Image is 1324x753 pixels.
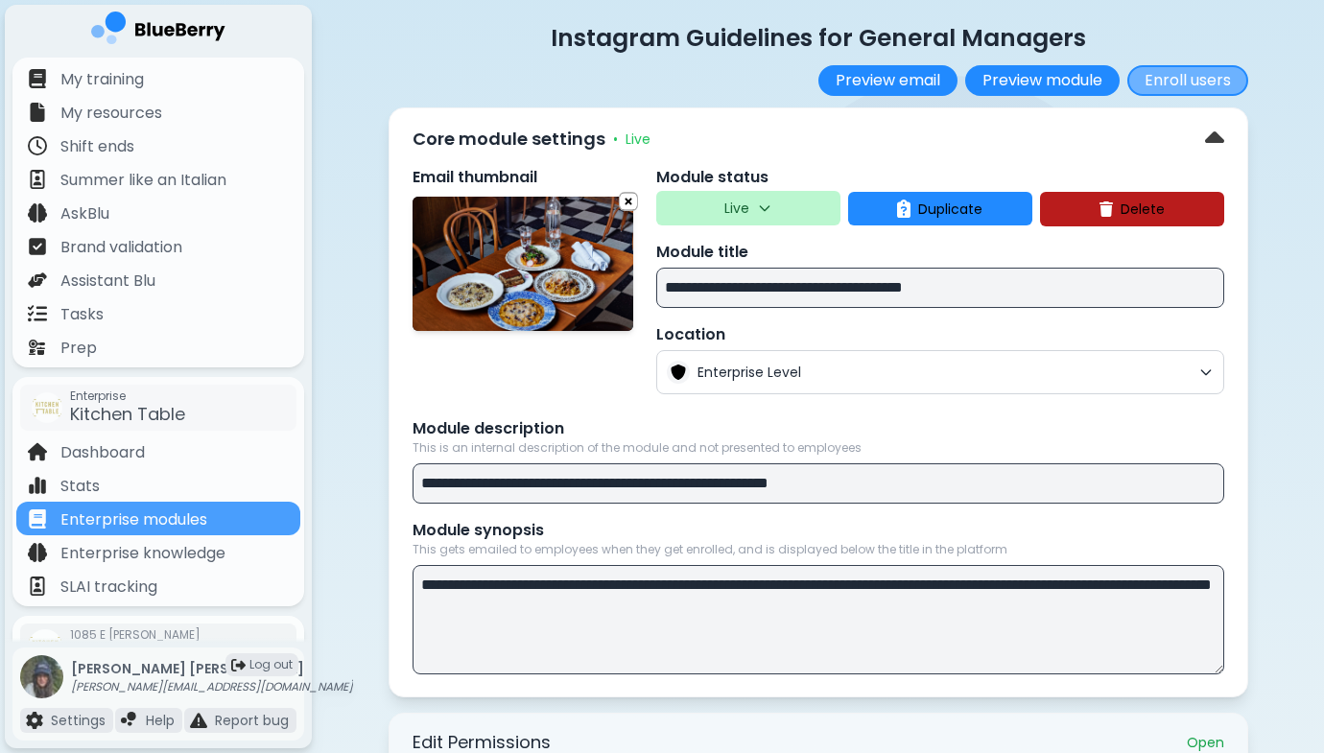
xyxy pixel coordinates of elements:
[613,129,618,149] span: •
[656,166,1224,189] p: Module status
[28,442,47,461] img: file icon
[121,712,138,729] img: file icon
[60,270,155,293] p: Assistant Blu
[28,136,47,155] img: file icon
[918,200,982,218] span: Duplicate
[28,577,47,596] img: file icon
[818,65,958,96] button: Preview email
[60,508,207,531] p: Enterprise modules
[1121,200,1165,218] span: Delete
[60,337,97,360] p: Prep
[389,22,1248,54] p: Instagram Guidelines for General Managers
[656,241,1224,264] p: Module title
[28,69,47,88] img: file icon
[60,135,134,158] p: Shift ends
[1187,734,1224,751] span: Open
[413,166,633,189] p: Email thumbnail
[28,237,47,256] img: file icon
[667,361,690,384] img: Enterprise
[413,542,1224,557] p: This gets emailed to employees when they get enrolled, and is displayed below the title in the pl...
[656,191,840,225] button: Live
[724,200,749,217] p: Live
[620,192,637,212] img: upload
[60,475,100,498] p: Stats
[28,170,47,189] img: file icon
[60,68,144,91] p: My training
[1099,201,1113,217] img: delete
[28,103,47,122] img: file icon
[215,712,289,729] p: Report bug
[71,660,353,677] p: [PERSON_NAME] [PERSON_NAME]
[609,130,650,148] div: Live
[60,303,104,326] p: Tasks
[28,476,47,495] img: file icon
[1040,192,1224,226] button: Delete
[413,417,1224,440] p: Module description
[656,323,1224,346] p: Location
[28,271,47,290] img: file icon
[70,402,185,426] span: Kitchen Table
[848,192,1032,225] button: Duplicate
[965,65,1120,96] button: Preview module
[413,519,1224,542] p: Module synopsis
[1205,124,1224,154] img: down chevron
[28,543,47,562] img: file icon
[32,392,62,423] img: company thumbnail
[20,655,63,717] img: profile photo
[70,627,201,643] span: 1085 E [PERSON_NAME]
[28,304,47,323] img: file icon
[897,200,910,218] img: duplicate
[413,440,1224,456] p: This is an internal description of the module and not presented to employees
[249,657,293,672] span: Log out
[413,126,605,153] p: Core module settings
[146,712,175,729] p: Help
[91,12,225,51] img: company logo
[413,197,633,331] img: 6adefbe9-7083-4ed8-9abd-4950a5154e4f-4V1A6588.jpg
[70,388,185,404] span: Enterprise
[1127,65,1248,96] button: Enroll users
[60,441,145,464] p: Dashboard
[60,169,226,192] p: Summer like an Italian
[26,712,43,729] img: file icon
[28,203,47,223] img: file icon
[697,364,1191,381] span: Enterprise Level
[28,338,47,357] img: file icon
[71,679,353,694] p: [PERSON_NAME][EMAIL_ADDRESS][DOMAIN_NAME]
[28,509,47,529] img: file icon
[60,202,109,225] p: AskBlu
[60,102,162,125] p: My resources
[190,712,207,729] img: file icon
[231,658,246,672] img: logout
[60,236,182,259] p: Brand validation
[28,629,62,664] img: company thumbnail
[51,712,106,729] p: Settings
[60,576,157,599] p: SLAI tracking
[60,542,225,565] p: Enterprise knowledge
